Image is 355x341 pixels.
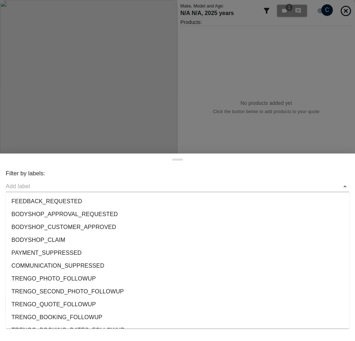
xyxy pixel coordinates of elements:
li: TRENGO_QUOTE_FOLLOWUP [6,298,349,311]
li: BODYSHOP_APPROVAL_REQUESTED [6,208,349,221]
li: COMMUNICATION_SUPPRESSED [6,259,349,272]
li: FEEDBACK_REQUESTED [6,195,349,208]
input: Add label [6,181,339,192]
li: TRENGO_SECOND_PHOTO_FOLLOWUP [6,285,349,298]
li: PAYMENT_SUPPRESSED [6,247,349,259]
li: BODYSHOP_CLAIM [6,234,349,247]
li: TRENGO_BOOKING_FOLLOWUP [6,311,349,324]
p: Filter by labels: [6,169,45,178]
button: Close [340,181,350,191]
li: TRENGO_BOOKING_DATES_FOLLOWUP [6,324,349,337]
li: BODYSHOP_CUSTOMER_APPROVED [6,221,349,234]
li: TRENGO_PHOTO_FOLLOWUP [6,272,349,285]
